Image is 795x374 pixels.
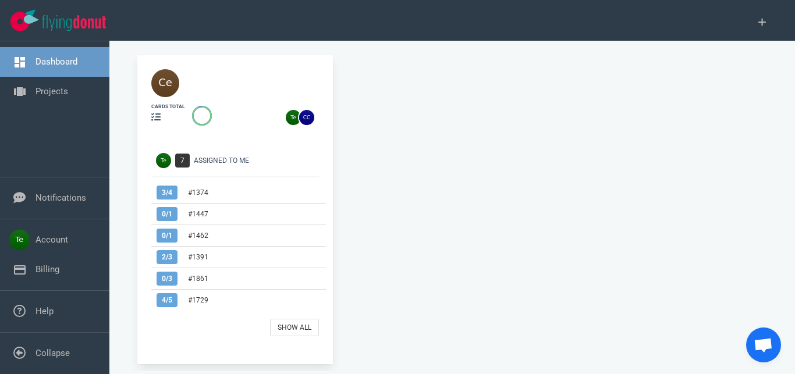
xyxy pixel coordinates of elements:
[270,319,319,336] a: Show All
[36,348,70,358] a: Collapse
[36,306,54,316] a: Help
[194,155,326,166] div: Assigned To Me
[36,234,68,245] a: Account
[157,272,178,286] span: 0 / 3
[36,193,86,203] a: Notifications
[746,327,781,362] div: Chat abierto
[157,250,178,264] span: 2 / 3
[157,293,178,307] span: 4 / 5
[188,210,208,218] a: #1447
[157,186,178,200] span: 3 / 4
[151,103,185,111] div: cards total
[156,153,171,168] img: Avatar
[36,264,59,275] a: Billing
[188,275,208,283] a: #1861
[157,229,178,243] span: 0 / 1
[188,231,208,240] a: #1462
[188,188,208,197] a: #1374
[188,253,208,261] a: #1391
[42,15,106,31] img: Flying Donut text logo
[36,86,68,97] a: Projects
[151,69,179,97] img: 40
[299,110,314,125] img: 26
[36,56,77,67] a: Dashboard
[175,154,190,168] span: 7
[157,207,178,221] span: 0 / 1
[188,296,208,304] a: #1729
[286,110,301,125] img: 26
